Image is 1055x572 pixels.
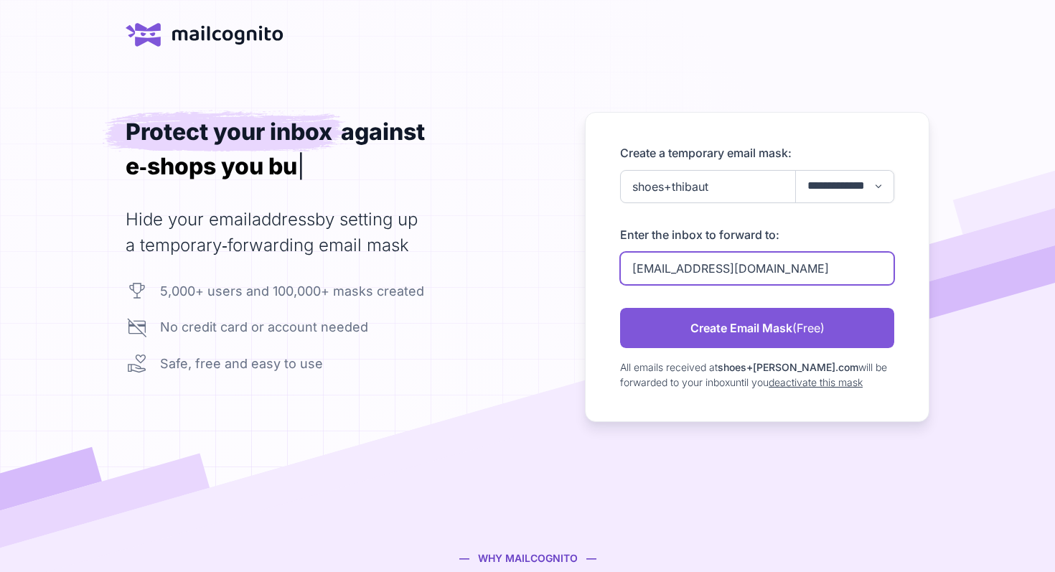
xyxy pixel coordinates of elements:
div: — WHY MAILCOGNITO — [298,550,757,566]
div: No credit card or account needed [160,317,368,337]
div: against [341,118,425,146]
a: Create Email Mask(Free) [620,308,894,348]
a: deactivate this mask [769,376,863,388]
a: home [126,23,283,47]
input: e.g. email-to-protect@gmail.com [620,252,894,285]
span: (Free) [792,319,825,337]
label: Create a temporary email mask: [620,144,894,161]
h2: Hide your email by setting up a temporary‑forwarding email mask [126,207,470,258]
span: | [297,152,305,180]
div: All emails received at will be forwarded to your inbox [620,360,894,390]
span: e‑shops you bu [126,152,297,180]
span: address [252,209,315,230]
span: until you [730,376,769,388]
div: Safe, free and easy to use [160,354,323,373]
form: newAlias [620,144,894,390]
div: 5,000+ users and 100,000+ masks created [160,281,424,301]
span: shoes .com [718,361,858,373]
span: +[PERSON_NAME] [746,361,835,373]
label: Enter the inbox to forward to: [620,226,894,243]
input: e.g. myname+netflix [620,170,894,203]
span: Protect your inbox [103,109,350,152]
